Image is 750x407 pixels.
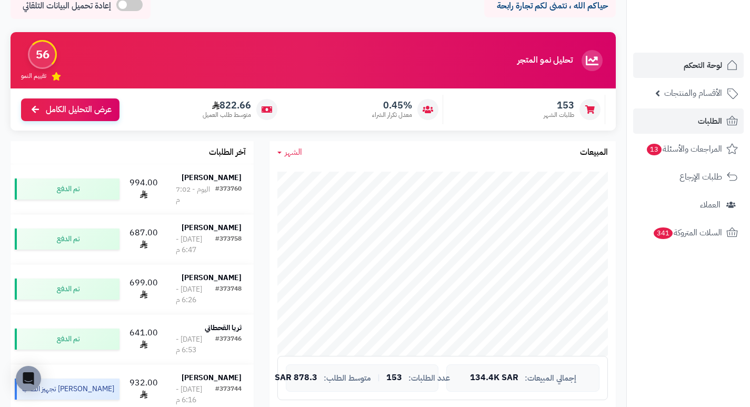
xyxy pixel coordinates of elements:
span: 0.45% [372,100,412,111]
a: السلات المتروكة341 [633,220,744,245]
td: 687.00 [124,214,164,264]
div: #373748 [215,284,242,305]
span: إجمالي المبيعات: [525,374,576,383]
div: [DATE] - 6:26 م [176,284,215,305]
span: السلات المتروكة [653,225,722,240]
h3: آخر الطلبات [209,148,246,157]
span: عدد الطلبات: [408,374,450,383]
span: 341 [654,227,673,239]
a: الشهر [277,146,302,158]
div: #373744 [215,384,242,405]
span: متوسط طلب العميل [203,111,251,120]
div: #373760 [215,184,242,205]
a: الطلبات [633,108,744,134]
div: #373758 [215,234,242,255]
span: لوحة التحكم [684,58,722,73]
strong: [PERSON_NAME] [182,222,242,233]
a: طلبات الإرجاع [633,164,744,190]
div: #373746 [215,334,242,355]
span: 13 [647,144,662,155]
span: | [377,374,380,382]
span: الأقسام والمنتجات [664,86,722,101]
span: 822.66 [203,100,251,111]
span: 153 [386,373,402,383]
span: طلبات الإرجاع [679,170,722,184]
span: المراجعات والأسئلة [646,142,722,156]
td: 994.00 [124,164,164,214]
h3: المبيعات [580,148,608,157]
div: [DATE] - 6:16 م [176,384,215,405]
span: عرض التحليل الكامل [46,104,112,116]
span: متوسط الطلب: [324,374,371,383]
strong: ثريا القحطاني [205,322,242,333]
img: logo-2.png [678,8,740,30]
span: تقييم النمو [21,72,46,81]
span: العملاء [700,197,721,212]
span: معدل تكرار الشراء [372,111,412,120]
div: [PERSON_NAME] تجهيز الطلب [15,379,119,400]
strong: [PERSON_NAME] [182,172,242,183]
a: لوحة التحكم [633,53,744,78]
strong: [PERSON_NAME] [182,372,242,383]
div: تم الدفع [15,229,119,250]
div: تم الدفع [15,178,119,200]
div: [DATE] - 6:47 م [176,234,215,255]
span: الطلبات [698,114,722,128]
td: 641.00 [124,314,164,364]
div: اليوم - 7:02 م [176,184,215,205]
h3: تحليل نمو المتجر [517,56,573,65]
div: Open Intercom Messenger [16,366,41,391]
strong: [PERSON_NAME] [182,272,242,283]
a: العملاء [633,192,744,217]
div: تم الدفع [15,279,119,300]
div: [DATE] - 6:53 م [176,334,215,355]
span: طلبات الشهر [544,111,574,120]
div: تم الدفع [15,329,119,350]
span: الشهر [285,146,302,158]
td: 699.00 [124,264,164,314]
span: 878.3 SAR [275,373,317,383]
span: 134.4K SAR [470,373,518,383]
span: 153 [544,100,574,111]
a: عرض التحليل الكامل [21,98,119,121]
a: المراجعات والأسئلة13 [633,136,744,162]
